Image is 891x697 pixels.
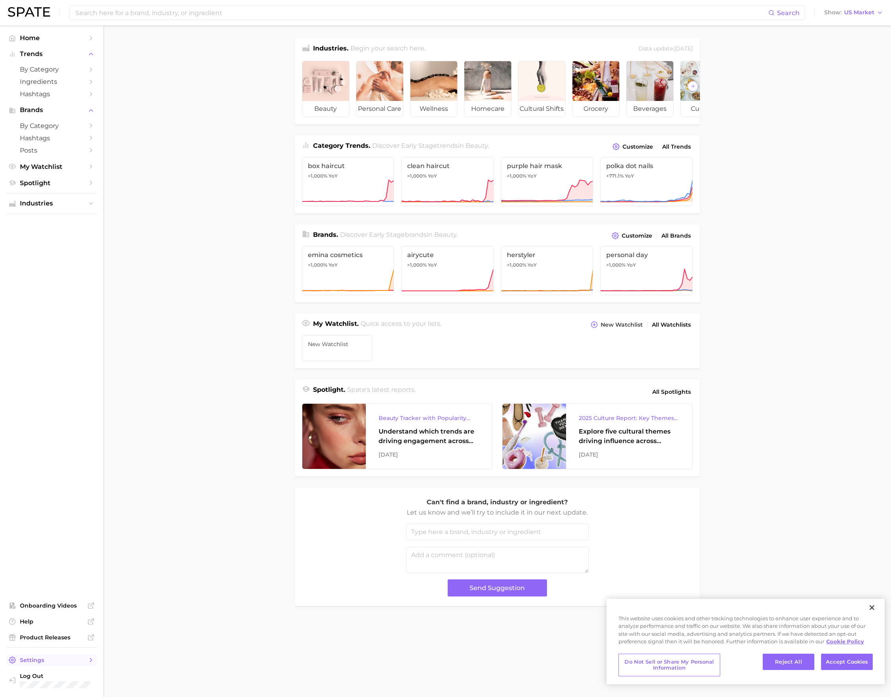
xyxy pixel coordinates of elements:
span: emina cosmetics [308,251,388,259]
a: wellness [410,61,458,117]
span: >1,000% [308,173,327,179]
span: +771.1% [606,173,624,179]
span: Search [777,9,800,17]
span: grocery [572,101,619,117]
span: cultural shifts [518,101,565,117]
h2: Spate's latest reports. [347,385,416,399]
button: Accept Cookies [821,654,873,670]
span: All Spotlights [652,387,691,397]
span: purple hair mask [507,162,588,170]
span: YoY [627,262,636,268]
a: Hashtags [6,88,97,100]
button: Trends [6,48,97,60]
span: Industries [20,200,83,207]
div: Cookie banner [607,599,885,684]
span: box haircut [308,162,388,170]
img: SPATE [8,7,50,17]
a: personal day>1,000% YoY [600,246,693,295]
span: Discover Early Stage brands in . [340,231,458,238]
span: clean haircut [407,162,488,170]
span: Brands . [313,231,338,238]
span: New Watchlist [601,321,643,328]
span: airycute [407,251,488,259]
p: Can't find a brand, industry or ingredient? [406,497,589,507]
div: Data update: [DATE] [638,44,693,54]
span: >1,000% [407,173,427,179]
button: Customize [611,141,655,152]
a: Ingredients [6,76,97,88]
a: culinary [680,61,728,117]
span: Category Trends . [313,142,370,149]
span: Log Out [20,672,110,680]
button: Scroll Right [688,81,698,91]
span: by Category [20,122,83,130]
input: Search here for a brand, industry, or ingredient [75,6,768,19]
span: YoY [329,262,338,268]
span: Ingredients [20,78,83,85]
div: [DATE] [579,450,680,459]
span: Discover Early Stage trends in . [372,142,489,149]
button: ShowUS Market [822,8,885,18]
div: 2025 Culture Report: Key Themes That Are Shaping Consumer Demand [579,413,680,423]
button: New Watchlist [589,319,644,330]
a: personal care [356,61,404,117]
span: Brands [20,106,83,114]
a: Spotlight [6,177,97,189]
span: culinary [680,101,727,117]
span: US Market [844,10,874,15]
a: homecare [464,61,512,117]
a: 2025 Culture Report: Key Themes That Are Shaping Consumer DemandExplore five cultural themes driv... [502,403,693,469]
span: beauty [466,142,488,149]
div: Beauty Tracker with Popularity Index [379,413,479,423]
div: Explore five cultural themes driving influence across beauty, food, and pop culture. [579,427,680,446]
a: All Trends [660,141,693,152]
input: Type here a brand, industry or ingredient [406,524,589,540]
span: Product Releases [20,634,83,641]
button: Customize [610,230,654,241]
span: New Watchlist [308,341,367,347]
span: All Trends [662,143,691,150]
a: Help [6,616,97,627]
span: beverages [626,101,673,117]
span: Help [20,618,83,625]
span: wellness [410,101,457,117]
a: Log out. Currently logged in with e-mail mweisbaum@dotdashmdp.com. [6,670,97,691]
span: >1,000% [507,262,526,268]
a: All Spotlights [650,385,693,399]
span: YoY [428,173,437,179]
span: YoY [528,262,537,268]
span: Home [20,34,83,42]
button: Brands [6,104,97,116]
button: Industries [6,197,97,209]
span: beauty [434,231,456,238]
a: box haircut>1,000% YoY [302,157,394,206]
button: Do Not Sell or Share My Personal Information, Opens the preference center dialog [618,654,720,676]
span: Hashtags [20,134,83,142]
a: New Watchlist [302,335,373,361]
span: >1,000% [606,262,626,268]
button: Close [863,599,881,616]
span: Trends [20,50,83,58]
span: herstyler [507,251,588,259]
a: Hashtags [6,132,97,144]
span: Hashtags [20,90,83,98]
a: Settings [6,654,97,666]
h1: Spotlight. [313,385,345,399]
span: All Brands [661,232,691,239]
span: Show [824,10,842,15]
h1: My Watchlist. [313,319,359,330]
span: personal day [606,251,687,259]
h1: Industries. [313,44,348,54]
span: All Watchlists [652,321,691,328]
div: This website uses cookies and other tracking technologies to enhance user experience and to analy... [607,615,885,650]
a: emina cosmetics>1,000% YoY [302,246,394,295]
a: purple hair mask>1,000% YoY [501,157,593,206]
span: YoY [428,262,437,268]
span: personal care [356,101,403,117]
span: beauty [302,101,349,117]
div: Privacy [607,599,885,684]
a: Onboarding Videos [6,600,97,612]
div: [DATE] [379,450,479,459]
a: Home [6,32,97,44]
a: beauty [302,61,350,117]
